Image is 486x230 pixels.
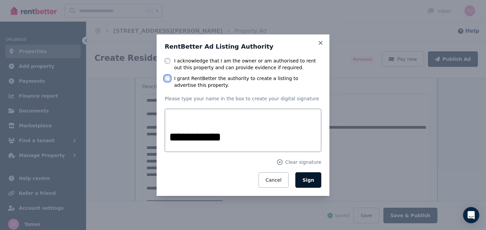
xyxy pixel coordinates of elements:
span: Clear signature [285,159,321,165]
label: I grant RentBetter the authority to create a listing to advertise this property. [174,75,321,88]
span: Sign [302,177,314,183]
p: Please type your name in the box to create your digital signature [165,95,321,102]
button: Sign [295,172,321,188]
label: I acknowledge that I am the owner or am authorised to rent out this property and can provide evid... [174,57,321,71]
button: Cancel [259,172,289,188]
h3: RentBetter Ad Listing Authority [165,43,321,51]
div: Open Intercom Messenger [463,207,479,223]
